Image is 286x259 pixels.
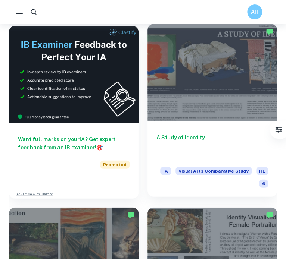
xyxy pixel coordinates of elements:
[175,167,252,175] span: Visual Arts Comparative Study
[9,26,139,198] a: Want full marks on yourIA? Get expert feedback from an IB examiner!PromotedAdvertise with Clastify
[16,191,53,196] a: Advertise with Clastify
[147,26,277,198] a: A Study of IdentityIAVisual Arts Comparative StudyHL6
[271,122,286,137] button: Filter
[18,135,130,151] h6: Want full marks on your IA ? Get expert feedback from an IB examiner!
[251,8,259,16] h6: AH
[259,179,268,187] span: 6
[266,211,273,218] img: Marked
[160,167,171,175] span: IA
[96,144,103,150] span: 🎯
[256,167,268,175] span: HL
[266,28,273,35] img: Marked
[127,211,135,218] img: Marked
[100,160,130,168] span: Promoted
[9,26,139,123] img: Thumbnail
[247,4,262,19] button: AH
[156,133,268,158] h6: A Study of Identity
